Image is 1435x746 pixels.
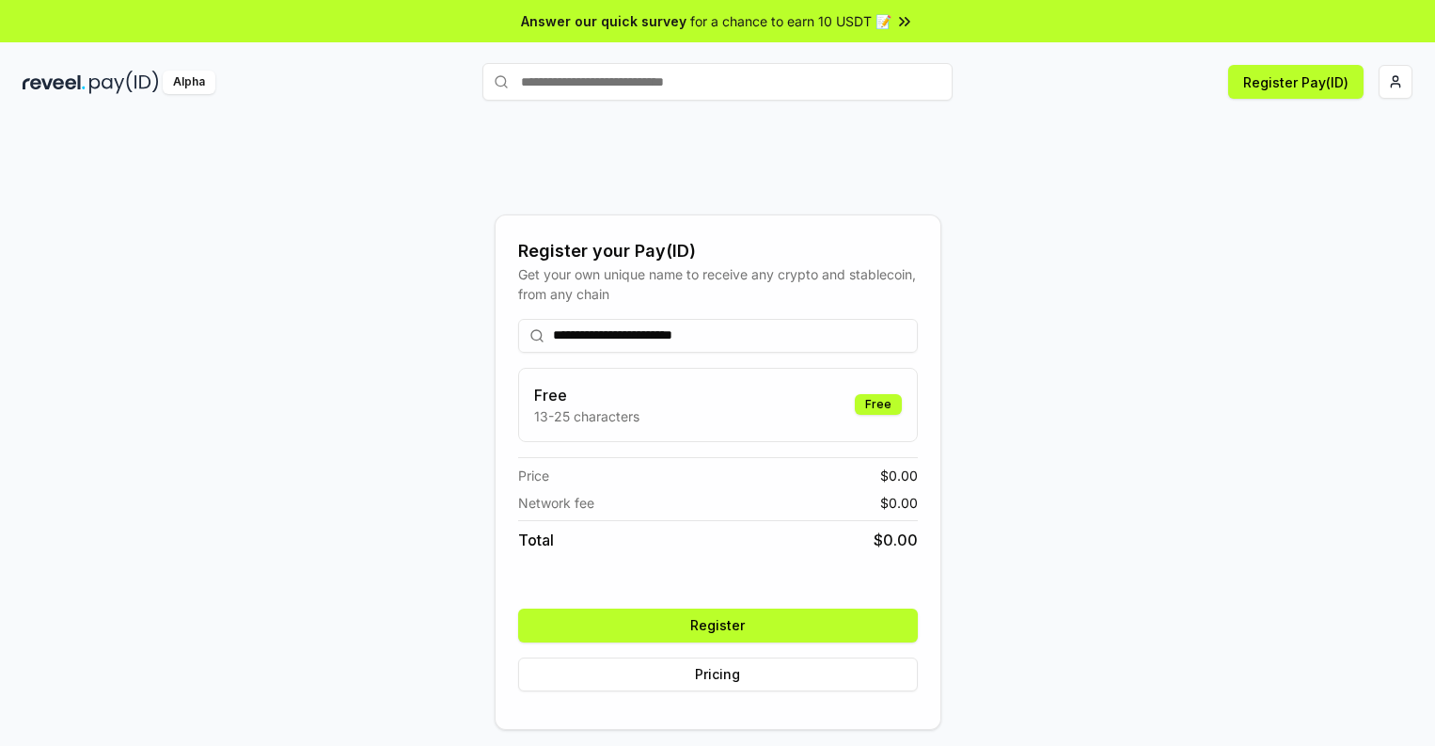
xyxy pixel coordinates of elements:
[518,264,918,304] div: Get your own unique name to receive any crypto and stablecoin, from any chain
[518,609,918,643] button: Register
[855,394,902,415] div: Free
[518,529,554,551] span: Total
[534,384,639,406] h3: Free
[521,11,686,31] span: Answer our quick survey
[534,406,639,426] p: 13-25 characters
[690,11,891,31] span: for a chance to earn 10 USDT 📝
[518,238,918,264] div: Register your Pay(ID)
[1228,65,1364,99] button: Register Pay(ID)
[518,466,549,485] span: Price
[89,71,159,94] img: pay_id
[518,493,594,513] span: Network fee
[880,466,918,485] span: $ 0.00
[874,529,918,551] span: $ 0.00
[23,71,86,94] img: reveel_dark
[880,493,918,513] span: $ 0.00
[163,71,215,94] div: Alpha
[518,658,918,691] button: Pricing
